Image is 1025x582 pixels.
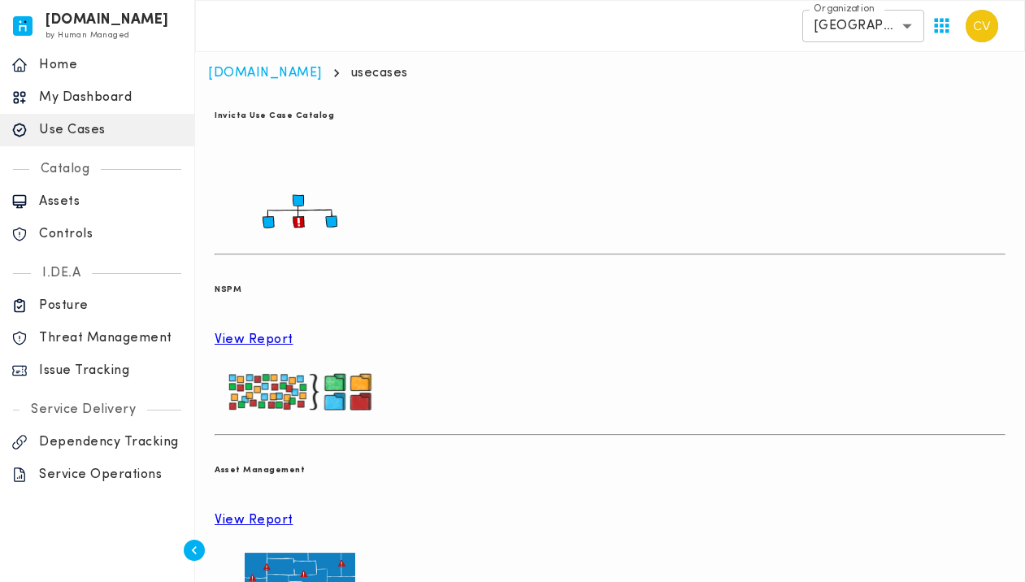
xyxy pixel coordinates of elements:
p: Threat Management [39,330,183,346]
p: Posture [39,298,183,314]
p: Issue Tracking [39,363,183,379]
img: usecase [215,361,385,423]
p: My Dashboard [39,89,183,106]
a: View Report [215,512,1005,528]
p: Assets [39,193,183,210]
img: usecase [215,180,385,242]
p: Controls [39,226,183,242]
div: [GEOGRAPHIC_DATA] [802,10,924,42]
img: invicta.io [13,16,33,36]
p: Service Delivery [20,402,147,418]
p: I.DE.A [31,265,92,281]
p: Use Cases [39,122,183,138]
span: by Human Managed [46,31,129,40]
h6: Asset Management [215,463,1005,479]
p: Home [39,57,183,73]
h6: NSPM [215,282,1005,298]
p: Dependency Tracking [39,434,183,450]
p: Catalog [29,161,102,177]
img: Carter Velasquez [966,10,998,42]
nav: breadcrumb [208,65,1012,81]
button: User [959,3,1005,49]
p: usecases [351,65,408,81]
p: Service Operations [39,467,183,483]
h6: [DOMAIN_NAME] [46,15,169,26]
h6: Invicta Use Case Catalog [215,108,334,124]
label: Organization [814,2,875,16]
a: View Report [215,332,1005,348]
a: [DOMAIN_NAME] [208,67,322,80]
